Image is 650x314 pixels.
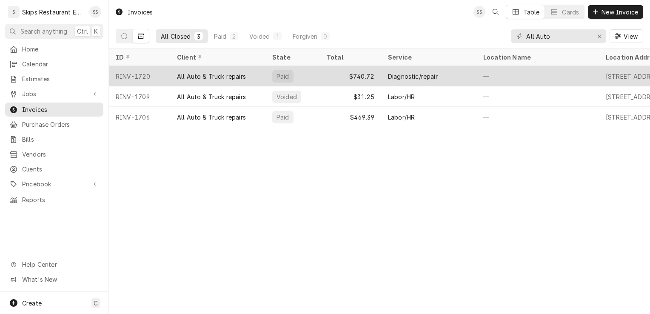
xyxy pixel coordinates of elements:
a: Go to Jobs [5,87,103,101]
div: Location Name [483,53,590,62]
div: State [272,53,313,62]
a: Vendors [5,147,103,161]
button: View [610,29,643,43]
div: $31.25 [320,86,381,107]
div: Labor/HR [388,113,415,122]
div: Service [388,53,468,62]
span: Invoices [22,105,99,114]
span: New Invoice [600,8,640,17]
span: What's New [22,275,98,284]
span: Home [22,45,99,54]
span: Vendors [22,150,99,159]
div: Table [523,8,540,17]
a: Go to What's New [5,272,103,286]
span: Reports [22,195,99,204]
div: ID [116,53,162,62]
div: Shan Skipper's Avatar [89,6,101,18]
div: 3 [196,32,201,41]
span: Purchase Orders [22,120,99,129]
div: RINV-1720 [109,66,170,86]
div: Diagnostic/repair [388,72,438,81]
span: Clients [22,165,99,174]
span: Search anything [20,27,67,36]
div: 0 [323,32,328,41]
button: New Invoice [588,5,643,19]
div: $469.39 [320,107,381,127]
a: Go to Help Center [5,257,103,271]
div: SS [89,6,101,18]
div: Paid [276,72,290,81]
div: SS [473,6,485,18]
div: Paid [214,32,227,41]
div: — [476,107,599,127]
button: Erase input [593,29,606,43]
span: Estimates [22,74,99,83]
div: RINV-1706 [109,107,170,127]
div: All Auto & Truck repairs [177,113,246,122]
button: Open search [489,5,502,19]
div: Client [177,53,257,62]
div: Cards [562,8,579,17]
div: Voided [249,32,270,41]
div: Labor/HR [388,92,415,101]
div: All Auto & Truck repairs [177,72,246,81]
span: View [622,32,639,41]
div: Skips Restaurant Equipment [22,8,85,17]
div: $740.72 [320,66,381,86]
a: Go to Pricebook [5,177,103,191]
span: Help Center [22,260,98,269]
a: Purchase Orders [5,117,103,131]
input: Keyword search [526,29,590,43]
div: 1 [275,32,280,41]
div: RINV-1709 [109,86,170,107]
span: K [94,27,98,36]
span: Calendar [22,60,99,69]
div: All Auto & Truck repairs [177,92,246,101]
span: Jobs [22,89,86,98]
a: Estimates [5,72,103,86]
a: Home [5,42,103,56]
a: Invoices [5,103,103,117]
span: Ctrl [77,27,88,36]
div: All Closed [161,32,191,41]
div: S [8,6,20,18]
span: Create [22,300,42,307]
div: Forgiven [293,32,317,41]
a: Bills [5,132,103,146]
div: 2 [231,32,237,41]
div: Paid [276,113,290,122]
div: Voided [276,92,298,101]
span: C [94,299,98,308]
span: Bills [22,135,99,144]
div: — [476,86,599,107]
div: Total [327,53,373,62]
a: Calendar [5,57,103,71]
div: — [476,66,599,86]
div: Shan Skipper's Avatar [473,6,485,18]
span: Pricebook [22,180,86,188]
a: Clients [5,162,103,176]
button: Search anythingCtrlK [5,24,103,39]
a: Reports [5,193,103,207]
